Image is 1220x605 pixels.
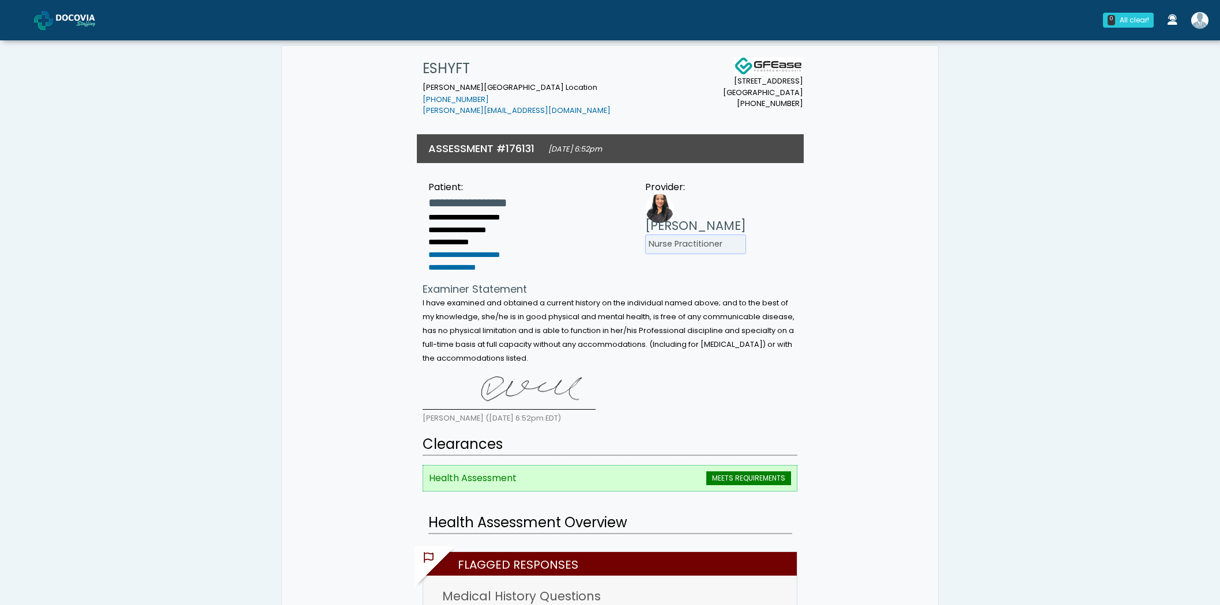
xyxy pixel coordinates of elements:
small: [PERSON_NAME][GEOGRAPHIC_DATA] Location [423,82,611,116]
small: [DATE] 6:52pm [548,144,602,154]
a: [PHONE_NUMBER] [423,94,489,104]
div: Patient: [428,180,507,194]
img: Provider image [645,194,674,223]
small: I have examined and obtained a current history on the individual named above; and to the best of ... [423,298,794,363]
li: Nurse Practitioner [645,235,746,254]
h2: Clearances [423,434,797,456]
h2: Flagged Responses [429,552,797,576]
a: [PERSON_NAME][EMAIL_ADDRESS][DOMAIN_NAME] [423,105,611,115]
li: Health Assessment [423,465,797,491]
img: Docovia Staffing Logo [734,57,803,75]
h3: ASSESSMENT #176131 [428,141,534,156]
img: Docovia [34,11,53,30]
h1: ESHYFT [423,57,611,80]
span: MEETS REQUIREMENTS [706,471,791,485]
div: 0 [1108,15,1115,25]
img: Shakerra Crippen [1191,12,1208,29]
h4: Examiner Statement [423,283,797,296]
a: Docovia [34,1,114,39]
small: [STREET_ADDRESS] [GEOGRAPHIC_DATA] [PHONE_NUMBER] [723,75,803,109]
a: 0 All clear! [1096,8,1161,32]
h3: [PERSON_NAME] [645,217,746,235]
img: Docovia [56,14,114,26]
img: 9e6AkAAAAAGSURBVAMA2hHESUL5EKoAAAAASUVORK5CYII= [423,369,596,410]
div: Provider: [645,180,746,194]
h2: Health Assessment Overview [428,512,792,534]
small: [PERSON_NAME] ([DATE] 6:52pm EDT) [423,413,561,423]
div: All clear! [1120,15,1149,25]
